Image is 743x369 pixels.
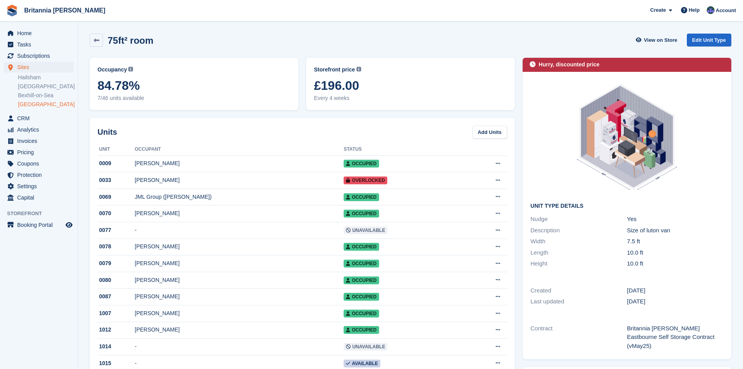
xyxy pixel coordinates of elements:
span: Sites [17,62,64,73]
span: Unavailable [344,343,387,351]
span: Occupied [344,326,379,334]
img: stora-icon-8386f47178a22dfd0bd8f6a31ec36ba5ce8667c1dd55bd0f319d3a0aa187defe.svg [6,5,18,16]
a: Preview store [64,220,74,230]
span: CRM [17,113,64,124]
div: [PERSON_NAME] [135,242,344,251]
div: Hurry, discounted price [539,61,599,69]
a: menu [4,169,74,180]
a: menu [4,50,74,61]
div: [DATE] [627,297,723,306]
img: Lee Cradock [707,6,715,14]
a: menu [4,124,74,135]
a: Edit Unit Type [687,34,731,46]
div: 0080 [98,276,135,284]
div: Yes [627,215,723,224]
div: 1015 [98,359,135,367]
span: Invoices [17,135,64,146]
div: [DATE] [627,286,723,295]
div: [PERSON_NAME] [135,209,344,217]
div: JML Group ([PERSON_NAME]) [135,193,344,201]
img: 75FY.png [569,80,685,197]
a: Hailsham [18,74,74,81]
a: Britannia [PERSON_NAME] [21,4,108,17]
div: Nudge [530,215,627,224]
div: 0079 [98,259,135,267]
div: 7.5 ft [627,237,723,246]
h2: Units [98,126,117,138]
div: [PERSON_NAME] [135,292,344,301]
span: Tasks [17,39,64,50]
span: Occupied [344,160,379,168]
span: Coupons [17,158,64,169]
a: menu [4,135,74,146]
span: Home [17,28,64,39]
a: View on Store [635,34,681,46]
a: menu [4,192,74,203]
div: 10.0 ft [627,248,723,257]
span: Pricing [17,147,64,158]
div: Britannia [PERSON_NAME] Eastbourne Self Storage Contract (vMay25) [627,324,723,351]
div: 1007 [98,309,135,317]
div: Height [530,259,627,268]
div: Description [530,226,627,235]
div: 10.0 ft [627,259,723,268]
th: Status [344,143,463,156]
div: 0069 [98,193,135,201]
div: 0033 [98,176,135,184]
div: Width [530,237,627,246]
a: menu [4,39,74,50]
a: Bexhill-on-Sea [18,92,74,99]
a: [GEOGRAPHIC_DATA] [18,83,74,90]
div: 0077 [98,226,135,234]
span: Protection [17,169,64,180]
div: [PERSON_NAME] [135,276,344,284]
span: Create [650,6,666,14]
h2: Unit Type details [530,203,723,209]
span: Subscriptions [17,50,64,61]
span: Booking Portal [17,219,64,230]
span: Occupied [344,293,379,301]
span: £196.00 [314,78,507,93]
div: [PERSON_NAME] [135,259,344,267]
span: Occupied [344,210,379,217]
th: Unit [98,143,135,156]
a: menu [4,181,74,192]
span: Help [689,6,700,14]
span: Available [344,360,380,367]
div: 1012 [98,326,135,334]
div: [PERSON_NAME] [135,159,344,168]
span: Occupied [344,276,379,284]
td: - [135,222,344,239]
div: Length [530,248,627,257]
span: Storefront price [314,66,355,74]
th: Occupant [135,143,344,156]
span: Occupancy [98,66,127,74]
span: Occupied [344,260,379,267]
span: 84.78% [98,78,291,93]
span: Storefront [7,210,78,217]
div: 0087 [98,292,135,301]
div: [PERSON_NAME] [135,309,344,317]
div: Last updated [530,297,627,306]
span: View on Store [644,36,677,44]
span: Settings [17,181,64,192]
div: Contract [530,324,627,351]
a: menu [4,219,74,230]
span: Account [716,7,736,14]
span: Occupied [344,310,379,317]
span: Occupied [344,193,379,201]
a: menu [4,147,74,158]
a: Add Units [472,126,507,139]
span: Capital [17,192,64,203]
a: menu [4,62,74,73]
a: menu [4,28,74,39]
div: 1014 [98,342,135,351]
div: [PERSON_NAME] [135,176,344,184]
div: Created [530,286,627,295]
a: menu [4,158,74,169]
span: Overlocked [344,176,387,184]
td: - [135,339,344,355]
span: Every 4 weeks [314,94,507,102]
h2: 75ft² room [108,35,153,46]
div: [PERSON_NAME] [135,326,344,334]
